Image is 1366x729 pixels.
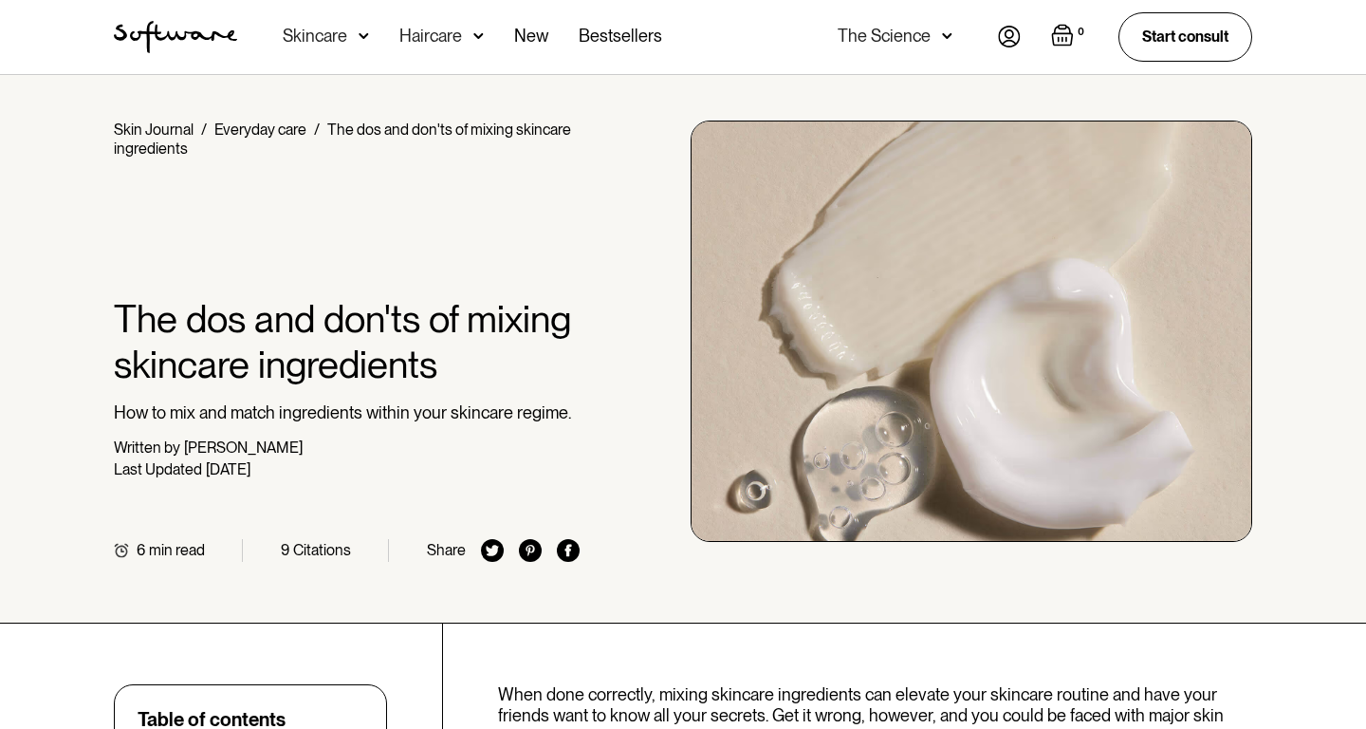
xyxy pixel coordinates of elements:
[942,27,952,46] img: arrow down
[114,439,180,457] div: Written by
[149,541,205,559] div: min read
[114,296,580,387] h1: The dos and don'ts of mixing skincare ingredients
[206,460,250,478] div: [DATE]
[114,121,194,139] a: Skin Journal
[473,27,484,46] img: arrow down
[519,539,542,562] img: pinterest icon
[114,121,571,158] div: The dos and don'ts of mixing skincare ingredients
[293,541,351,559] div: Citations
[214,121,306,139] a: Everyday care
[399,27,462,46] div: Haircare
[283,27,347,46] div: Skincare
[838,27,931,46] div: The Science
[281,541,289,559] div: 9
[201,121,207,139] div: /
[1074,24,1088,41] div: 0
[137,541,145,559] div: 6
[427,541,466,559] div: Share
[114,21,237,53] a: home
[557,539,580,562] img: facebook icon
[114,402,580,423] p: How to mix and match ingredients within your skincare regime.
[184,439,303,457] div: [PERSON_NAME]
[1051,24,1088,50] a: Open empty cart
[114,21,237,53] img: Software Logo
[359,27,369,46] img: arrow down
[314,121,320,139] div: /
[481,539,504,562] img: twitter icon
[1118,12,1252,61] a: Start consult
[114,460,202,478] div: Last Updated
